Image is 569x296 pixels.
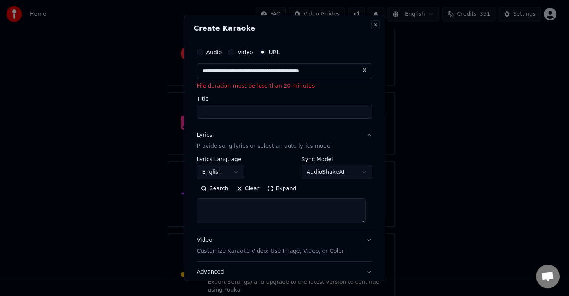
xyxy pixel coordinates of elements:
[197,157,372,230] div: LyricsProvide song lyrics or select an auto lyrics model
[197,230,372,262] button: VideoCustomize Karaoke Video: Use Image, Video, or Color
[197,262,372,283] button: Advanced
[197,248,344,256] p: Customize Karaoke Video: Use Image, Video, or Color
[238,50,253,55] label: Video
[197,82,372,90] p: File duration must be less than 20 minutes
[194,25,376,32] h2: Create Karaoke
[197,143,332,151] p: Provide song lyrics or select an auto lyrics model
[206,50,222,55] label: Audio
[197,157,244,162] label: Lyrics Language
[197,96,372,102] label: Title
[269,50,280,55] label: URL
[232,183,263,195] button: Clear
[197,183,232,195] button: Search
[197,132,212,140] div: Lyrics
[197,237,344,256] div: Video
[197,125,372,157] button: LyricsProvide song lyrics or select an auto lyrics model
[263,183,300,195] button: Expand
[302,157,372,162] label: Sync Model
